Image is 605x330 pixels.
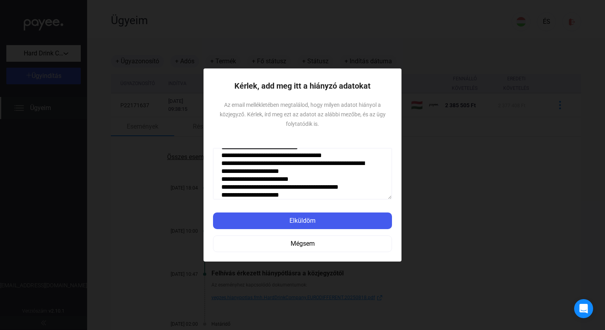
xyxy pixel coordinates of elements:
span: Az email mellékletében megtalálod, hogy milyen adatot hiányol a közjegyző. Kérlek, írd meg ezt az... [220,102,386,127]
button: Mégsem [213,235,392,252]
font: Elküldöm [289,217,316,224]
div: Nyissa meg az Intercom Messengert [574,299,593,318]
h1: Kérlek, add meg itt a hiányzó adatokat [213,81,392,91]
font: Mégsem [291,240,315,247]
button: Elküldöm [213,212,392,229]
